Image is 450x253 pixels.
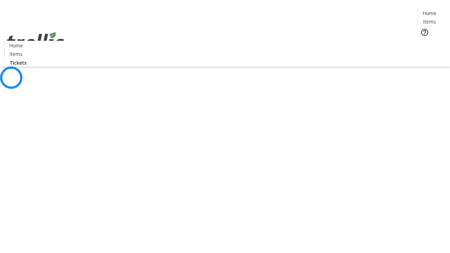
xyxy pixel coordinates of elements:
span: Items [423,18,436,25]
span: Home [423,9,436,17]
img: Orient E2E Organization 5VlIFcayl0's Logo [4,24,67,59]
a: Tickets [4,59,32,66]
a: Items [5,50,27,58]
span: Tickets [423,41,440,48]
a: Items [418,18,441,25]
a: Tickets [418,41,446,48]
a: Home [5,42,27,49]
span: Items [9,50,22,58]
button: Help [418,25,432,39]
a: Home [418,9,441,17]
span: Tickets [10,59,27,66]
span: Home [9,42,23,49]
